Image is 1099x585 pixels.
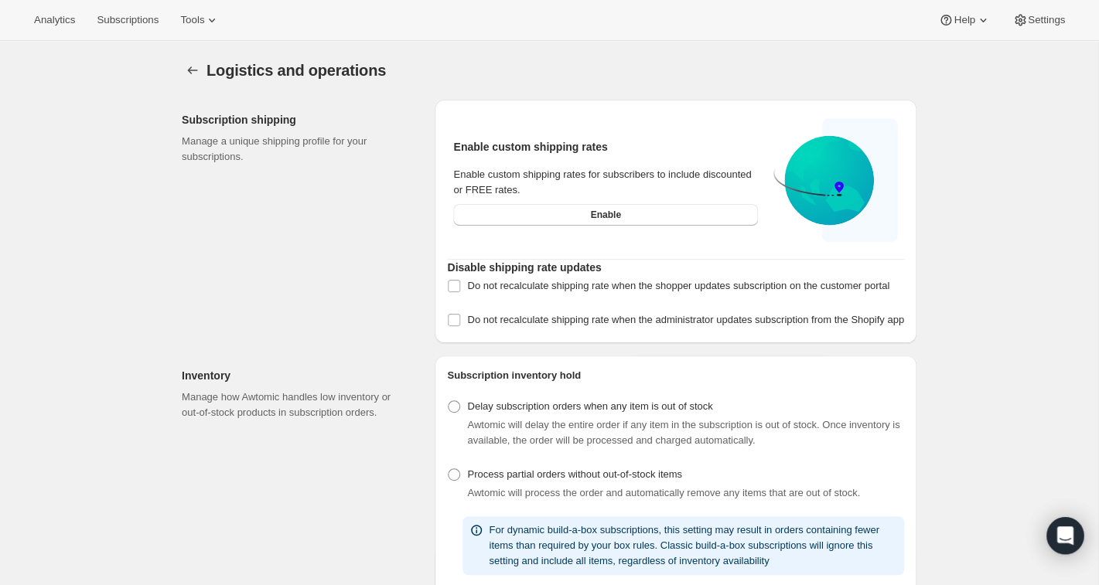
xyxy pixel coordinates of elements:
span: Awtomic will process the order and automatically remove any items that are out of stock. [467,487,860,498]
button: Settings [1003,9,1074,31]
h2: Subscription inventory hold [447,368,904,383]
span: Analytics [34,14,75,26]
button: Settings [182,60,203,81]
h2: Disable shipping rate updates [447,260,904,275]
span: Process partial orders without out-of-stock items [467,468,681,480]
button: Tools [171,9,229,31]
div: Open Intercom Messenger [1046,517,1084,554]
span: Settings [1028,14,1065,26]
button: Help [929,9,999,31]
span: Do not recalculate shipping rate when the administrator updates subscription from the Shopify app [467,314,903,325]
span: Awtomic will delay the entire order if any item in the subscription is out of stock. Once invento... [467,419,899,446]
span: Do not recalculate shipping rate when the shopper updates subscription on the customer portal [467,280,889,291]
button: Subscriptions [87,9,168,31]
span: Logistics and operations [206,62,386,79]
button: Analytics [25,9,84,31]
h2: Subscription shipping [182,112,410,128]
div: Enable custom shipping rates for subscribers to include discounted or FREE rates. [453,167,758,198]
span: Subscriptions [97,14,159,26]
span: Enable [590,209,620,221]
p: Manage a unique shipping profile for your subscriptions. [182,134,410,165]
h2: Enable custom shipping rates [453,139,758,155]
span: Tools [180,14,204,26]
span: Help [954,14,974,26]
button: Enable [453,204,758,226]
p: Manage how Awtomic handles low inventory or out-of-stock products in subscription orders. [182,389,410,420]
p: For dynamic build-a-box subscriptions, this setting may result in orders containing fewer items t... [489,522,898,569]
h2: Inventory [182,368,410,383]
span: Delay subscription orders when any item is out of stock [467,400,712,412]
